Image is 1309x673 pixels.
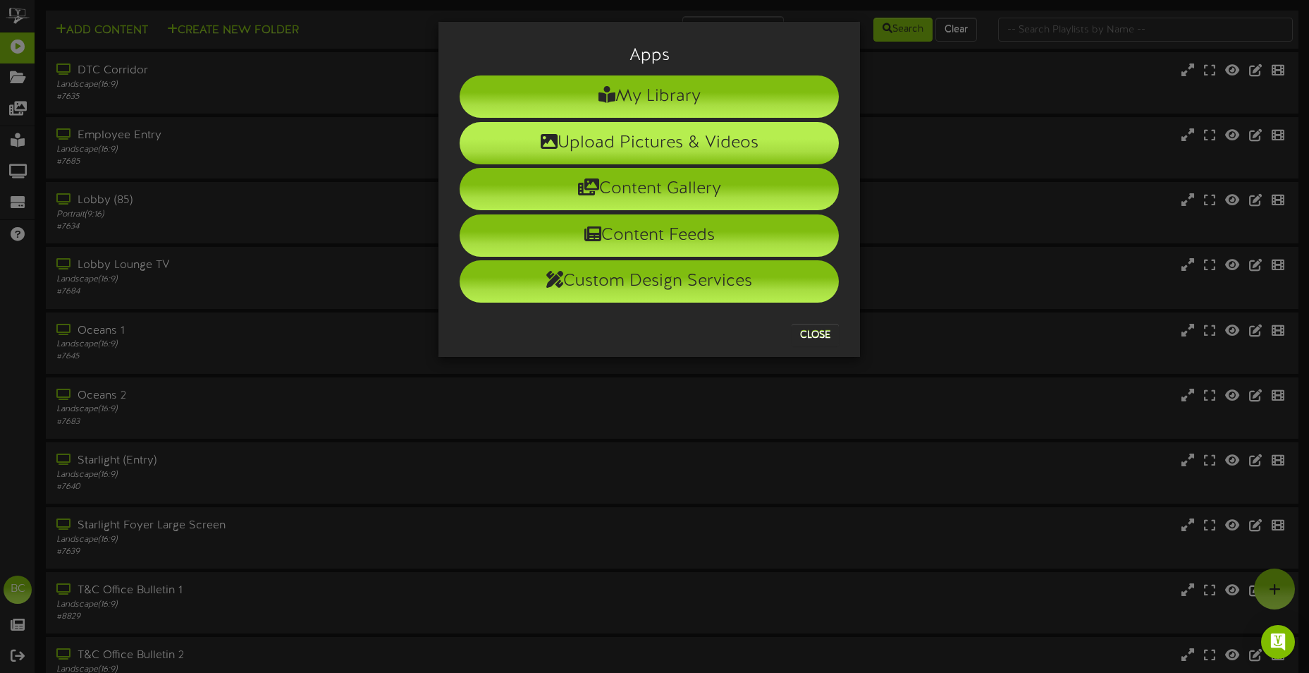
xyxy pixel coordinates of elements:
[1261,625,1295,659] div: Open Intercom Messenger
[460,260,839,303] li: Custom Design Services
[460,75,839,118] li: My Library
[460,214,839,257] li: Content Feeds
[792,324,839,346] button: Close
[460,122,839,164] li: Upload Pictures & Videos
[460,168,839,210] li: Content Gallery
[460,47,839,65] h3: Apps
